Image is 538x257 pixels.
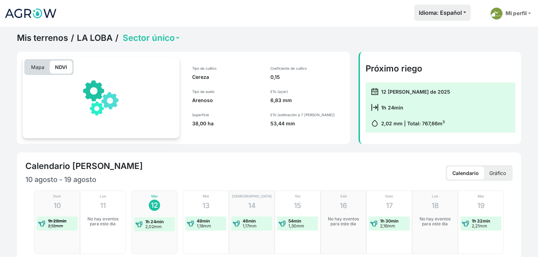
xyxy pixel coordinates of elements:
[371,88,378,95] img: calendar
[270,112,344,117] p: ETo (estimación a 7 [PERSON_NAME])
[414,5,471,21] button: Idioma: Español
[71,33,74,43] span: /
[371,120,378,127] img: calendar
[484,167,511,180] p: Gráfico
[243,218,256,224] strong: 48min
[192,120,262,127] p: 38,00 ha
[151,200,158,211] p: 12
[100,200,106,211] p: 11
[192,66,262,71] p: Tipo de cultivo
[25,161,143,171] h4: Calendario [PERSON_NAME]
[490,7,503,20] img: User
[202,200,210,211] p: 13
[340,200,347,211] p: 16
[48,218,66,224] strong: 1h 28min
[187,220,194,227] img: water-event
[488,5,534,23] a: Mi perfil
[248,200,256,211] p: 14
[288,224,304,228] p: 1,30mm
[279,220,286,227] img: water-event
[447,167,484,180] p: Calendario
[370,220,377,227] img: water-event
[197,218,210,224] strong: 49min
[77,33,112,43] a: LA LOBA
[203,194,209,199] p: Mié
[145,219,164,224] strong: 1h 24min
[270,89,344,94] p: ETo (ayer)
[432,194,438,199] p: Lun
[386,200,393,211] p: 17
[233,220,240,227] img: water-event
[197,224,211,228] p: 1,18mm
[192,74,262,81] p: Cereza
[438,120,445,126] span: m
[472,224,490,228] p: 2,21mm
[85,217,121,226] p: No hay eventos para este día
[151,194,158,199] p: Mar
[325,217,361,226] p: No hay eventos para este día
[48,224,66,228] p: 2,12mm
[366,63,515,74] h4: Próximo riego
[54,200,61,211] p: 10
[115,33,118,43] span: /
[417,217,453,226] p: No hay eventos para este día
[472,218,490,224] strong: 1h 32min
[17,33,68,43] a: Mis terrenos
[270,74,344,81] p: 0,15
[380,224,398,228] p: 2,16mm
[381,104,403,111] p: 1h 24min
[145,224,164,229] p: 2,02mm
[477,200,485,211] p: 19
[381,88,450,95] p: 12 [PERSON_NAME] de 2025
[478,194,484,199] p: Mar
[270,97,344,104] p: 6,83 mm
[4,5,57,22] img: Agrow Analytics
[26,61,50,74] p: Mapa
[192,89,262,94] p: Tipo de suelo
[192,112,262,117] p: Superficie
[432,200,439,211] p: 18
[340,194,347,199] p: Sáb
[192,97,262,104] p: Arenoso
[288,218,301,224] strong: 54min
[121,32,181,43] select: Terrain Selector
[442,120,445,124] sup: 3
[371,104,378,111] img: calendar
[53,194,61,199] p: Dom
[270,120,344,127] p: 53,44 mm
[100,194,106,199] p: Lun
[50,61,72,74] p: NDVI
[83,80,118,115] img: gears.svg
[295,194,300,199] p: Vie
[243,224,257,228] p: 1,17mm
[380,218,398,224] strong: 1h 30min
[25,174,269,185] p: 10 agosto - 19 agosto
[38,220,45,227] img: water-event
[462,220,469,227] img: water-event
[294,200,301,211] p: 15
[135,221,142,228] img: water-event
[270,66,344,71] p: Coeficiente de cultivo
[232,194,272,199] p: [DEMOGRAPHIC_DATA]
[381,120,445,127] p: 2,02 mm | Total: 767,66
[385,194,393,199] p: Dom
